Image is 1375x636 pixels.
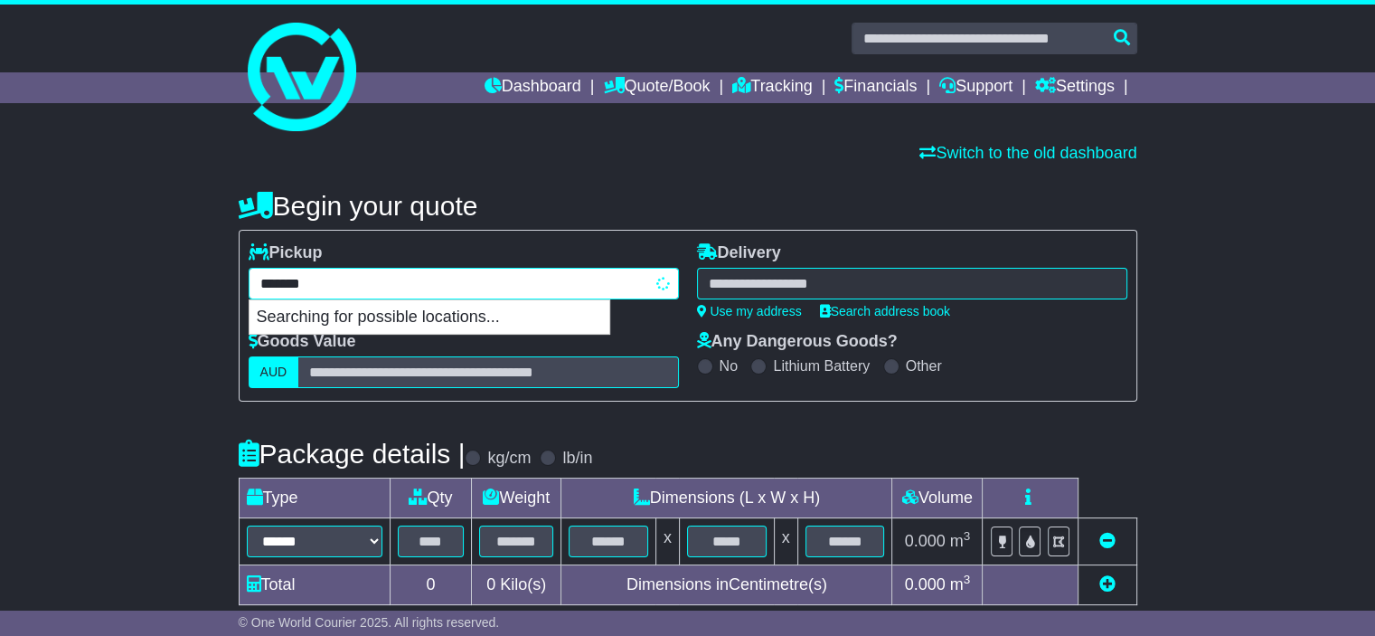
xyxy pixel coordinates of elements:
[950,575,971,593] span: m
[820,304,950,318] a: Search address book
[964,529,971,543] sup: 3
[487,449,531,469] label: kg/cm
[250,300,609,335] p: Searching for possible locations...
[892,479,983,518] td: Volume
[720,357,738,375] label: No
[964,573,971,586] sup: 3
[834,72,917,103] a: Financials
[655,518,679,565] td: x
[239,615,500,630] span: © One World Courier 2025. All rights reserved.
[472,565,561,605] td: Kilo(s)
[249,268,679,299] typeahead: Please provide city
[561,565,892,605] td: Dimensions in Centimetre(s)
[485,72,581,103] a: Dashboard
[950,532,971,550] span: m
[773,357,870,375] label: Lithium Battery
[603,72,710,103] a: Quote/Book
[1099,575,1116,593] a: Add new item
[562,449,592,469] label: lb/in
[774,518,797,565] td: x
[1035,72,1115,103] a: Settings
[239,191,1137,221] h4: Begin your quote
[249,332,356,352] label: Goods Value
[486,575,495,593] span: 0
[919,144,1136,162] a: Switch to the old dashboard
[249,243,323,263] label: Pickup
[239,439,466,469] h4: Package details |
[906,357,942,375] label: Other
[390,565,472,605] td: 0
[939,72,1012,103] a: Support
[239,479,390,518] td: Type
[697,332,898,352] label: Any Dangerous Goods?
[561,479,892,518] td: Dimensions (L x W x H)
[239,565,390,605] td: Total
[732,72,812,103] a: Tracking
[249,356,299,388] label: AUD
[472,479,561,518] td: Weight
[905,575,946,593] span: 0.000
[905,532,946,550] span: 0.000
[697,243,781,263] label: Delivery
[697,304,802,318] a: Use my address
[390,479,472,518] td: Qty
[1099,532,1116,550] a: Remove this item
